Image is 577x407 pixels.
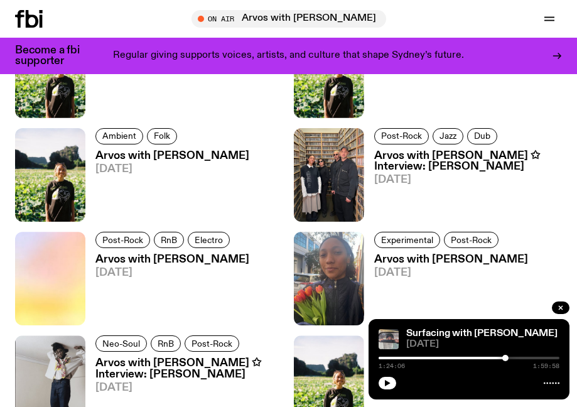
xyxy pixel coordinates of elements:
[102,339,140,349] span: Neo-Soul
[294,128,364,222] img: four people wearing black standing together in front of a wall of CDs
[102,235,143,244] span: Post-Rock
[364,46,528,117] a: Arvos with [PERSON_NAME][DATE]
[15,45,95,67] h3: Become a fbi supporter
[85,254,249,325] a: Arvos with [PERSON_NAME][DATE]
[374,151,563,172] h3: Arvos with [PERSON_NAME] ✩ Interview: [PERSON_NAME]
[158,339,174,349] span: RnB
[151,335,181,352] a: RnB
[161,235,177,244] span: RnB
[154,131,170,141] span: Folk
[374,175,563,185] span: [DATE]
[188,232,230,248] a: Electro
[374,232,440,248] a: Experimental
[85,151,249,222] a: Arvos with [PERSON_NAME][DATE]
[433,128,463,144] a: Jazz
[533,363,559,369] span: 1:59:58
[95,254,249,265] h3: Arvos with [PERSON_NAME]
[95,164,249,175] span: [DATE]
[15,128,85,222] img: Bri is smiling and wearing a black t-shirt. She is standing in front of a lush, green field. Ther...
[102,131,136,141] span: Ambient
[364,151,563,222] a: Arvos with [PERSON_NAME] ✩ Interview: [PERSON_NAME][DATE]
[406,328,558,339] a: Surfacing with [PERSON_NAME]
[381,235,433,244] span: Experimental
[185,335,239,352] a: Post-Rock
[294,232,364,325] img: Bri is wearing a black puffer jacket and holding a bouquet of pink and yellow flowers.
[451,235,492,244] span: Post-Rock
[95,335,147,352] a: Neo-Soul
[191,10,386,28] button: On AirArvos with [PERSON_NAME]
[374,128,429,144] a: Post-Rock
[95,232,150,248] a: Post-Rock
[191,339,232,349] span: Post-Rock
[15,232,85,325] img: a colourful gradient of pastel colours
[113,50,464,62] p: Regular giving supports voices, artists, and culture that shape Sydney’s future.
[95,128,143,144] a: Ambient
[474,131,490,141] span: Dub
[95,358,284,379] h3: Arvos with [PERSON_NAME] ✩ Interview: [PERSON_NAME]
[95,268,249,278] span: [DATE]
[444,232,499,248] a: Post-Rock
[95,151,249,161] h3: Arvos with [PERSON_NAME]
[147,128,177,144] a: Folk
[406,340,559,349] span: [DATE]
[467,128,497,144] a: Dub
[374,254,528,265] h3: Arvos with [PERSON_NAME]
[379,363,405,369] span: 1:24:06
[381,131,422,141] span: Post-Rock
[364,254,528,325] a: Arvos with [PERSON_NAME][DATE]
[195,235,223,244] span: Electro
[374,268,528,278] span: [DATE]
[154,232,184,248] a: RnB
[439,131,456,141] span: Jazz
[95,383,284,393] span: [DATE]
